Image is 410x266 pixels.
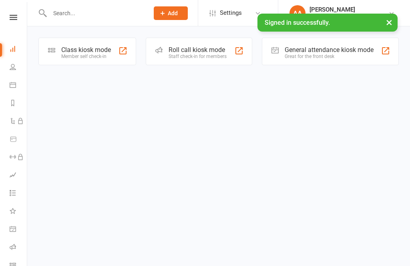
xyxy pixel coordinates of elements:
[10,95,28,113] a: Reports
[10,221,28,239] a: General attendance kiosk mode
[285,46,374,54] div: General attendance kiosk mode
[10,203,28,221] a: What's New
[10,239,28,257] a: Roll call kiosk mode
[285,54,374,59] div: Great for the front desk
[61,54,111,59] div: Member self check-in
[265,19,330,26] span: Signed in successfully.
[310,6,388,13] div: [PERSON_NAME]
[10,131,28,149] a: Product Sales
[220,4,242,22] span: Settings
[169,54,227,59] div: Staff check-in for members
[382,14,396,31] button: ×
[154,6,188,20] button: Add
[10,41,28,59] a: Dashboard
[169,46,227,54] div: Roll call kiosk mode
[10,167,28,185] a: Assessments
[10,77,28,95] a: Calendar
[47,8,143,19] input: Search...
[10,59,28,77] a: People
[61,46,111,54] div: Class kiosk mode
[310,13,388,20] div: Helensvale Fitness Studio (HFS)
[168,10,178,16] span: Add
[289,5,305,21] div: AA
